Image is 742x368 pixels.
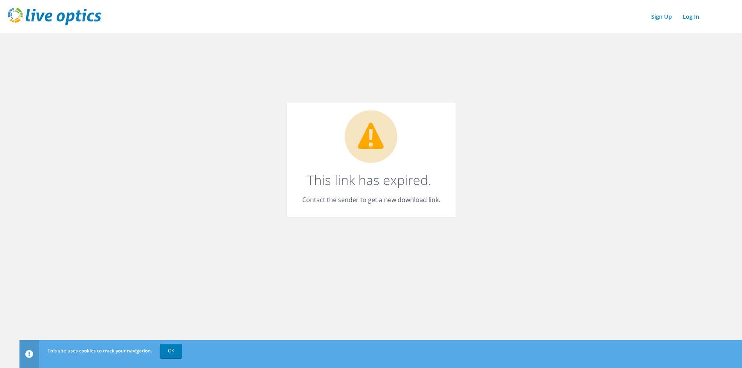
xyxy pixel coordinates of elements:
[48,347,152,354] span: This site uses cookies to track your navigation.
[302,195,440,206] p: Contact the sender to get a new download link.
[647,11,676,22] a: Sign Up
[679,11,703,22] a: Log In
[302,174,436,187] h1: This link has expired.
[160,344,182,358] a: OK
[8,8,101,25] img: live_optics_svg.svg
